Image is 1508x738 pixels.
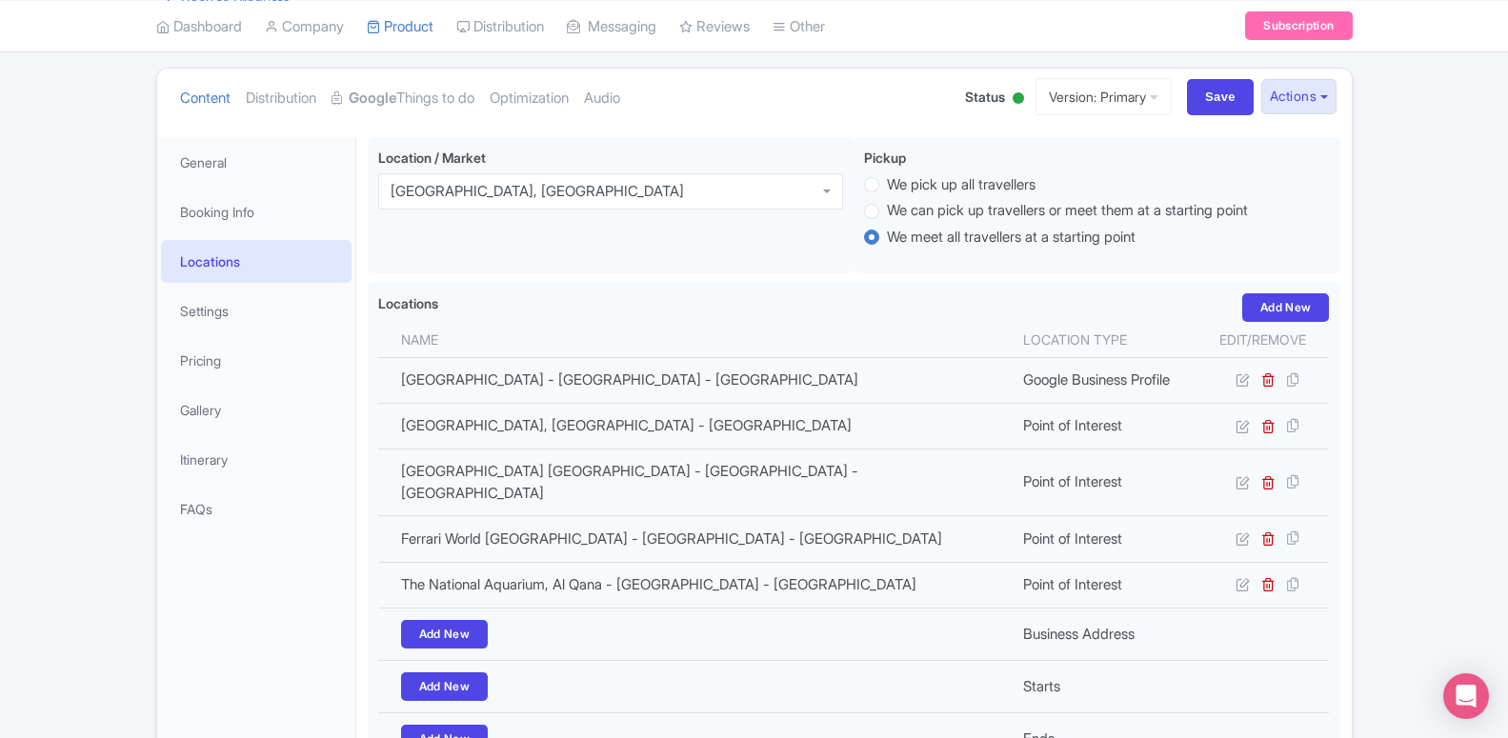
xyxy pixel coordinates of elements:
[887,174,1035,196] label: We pick up all travellers
[378,516,1013,562] td: Ferrari World [GEOGRAPHIC_DATA] - [GEOGRAPHIC_DATA] - [GEOGRAPHIC_DATA]
[349,88,396,110] strong: Google
[332,69,474,129] a: GoogleThings to do
[1035,78,1172,115] a: Version: Primary
[1012,449,1196,516] td: Point of Interest
[161,339,352,382] a: Pricing
[179,27,498,54] span: UFC 321 [GEOGRAPHIC_DATA]
[378,403,1013,449] td: [GEOGRAPHIC_DATA], [GEOGRAPHIC_DATA] - [GEOGRAPHIC_DATA]
[864,150,906,166] span: Pickup
[1012,403,1196,449] td: Point of Interest
[378,562,1013,608] td: The National Aquarium, Al Qana - [GEOGRAPHIC_DATA] - [GEOGRAPHIC_DATA]
[378,293,438,313] label: Locations
[161,141,352,184] a: General
[401,672,489,701] a: Add New
[887,200,1248,222] label: We can pick up travellers or meet them at a starting point
[1012,322,1196,358] th: Location type
[1187,79,1254,115] input: Save
[401,620,489,648] a: Add New
[1245,11,1352,40] a: Subscription
[1012,516,1196,562] td: Point of Interest
[490,69,569,129] a: Optimization
[161,389,352,431] a: Gallery
[1261,79,1337,114] button: Actions
[378,150,486,166] span: Location / Market
[1443,673,1489,719] div: Open Intercom Messenger
[161,240,352,283] a: Locations
[378,449,1013,516] td: [GEOGRAPHIC_DATA] [GEOGRAPHIC_DATA] - [GEOGRAPHIC_DATA] - [GEOGRAPHIC_DATA]
[1012,357,1196,403] td: Google Business Profile
[161,289,352,332] a: Settings
[391,183,684,200] div: [GEOGRAPHIC_DATA], [GEOGRAPHIC_DATA]
[1242,293,1330,322] a: Add New
[161,488,352,530] a: FAQs
[1197,322,1330,358] th: Edit/Remove
[161,438,352,481] a: Itinerary
[584,69,620,129] a: Audio
[1012,608,1196,660] td: Business Address
[161,190,352,233] a: Booking Info
[246,69,316,129] a: Distribution
[1012,660,1196,712] td: Starts
[378,322,1013,358] th: Name
[378,357,1013,403] td: [GEOGRAPHIC_DATA] - [GEOGRAPHIC_DATA] - [GEOGRAPHIC_DATA]
[887,227,1136,249] label: We meet all travellers at a starting point
[1012,562,1196,608] td: Point of Interest
[965,87,1005,107] span: Status
[180,69,231,129] a: Content
[1009,85,1028,114] div: Active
